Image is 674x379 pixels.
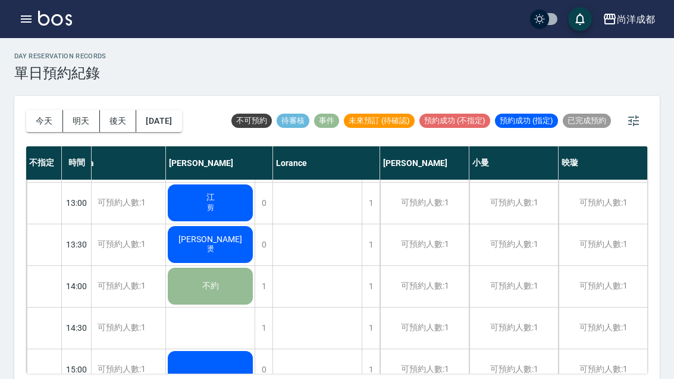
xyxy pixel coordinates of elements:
[617,12,655,27] div: 尚洋成都
[469,146,559,180] div: 小曼
[200,281,221,292] span: 不約
[77,266,165,307] div: 可預約人數:1
[77,308,165,349] div: 可預約人數:1
[26,146,62,180] div: 不指定
[231,115,272,126] span: 不可預約
[255,308,272,349] div: 1
[362,266,380,307] div: 1
[559,266,647,307] div: 可預約人數:1
[344,115,415,126] span: 未來預訂 (待確認)
[176,234,244,244] span: [PERSON_NAME]
[380,308,469,349] div: 可預約人數:1
[255,224,272,265] div: 0
[38,11,72,26] img: Logo
[62,307,92,349] div: 14:30
[469,224,558,265] div: 可預約人數:1
[559,146,648,180] div: 映璇
[419,115,490,126] span: 預約成功 (不指定)
[362,224,380,265] div: 1
[598,7,660,32] button: 尚洋成都
[380,224,469,265] div: 可預約人數:1
[559,224,647,265] div: 可預約人數:1
[362,308,380,349] div: 1
[26,110,63,132] button: 今天
[380,266,469,307] div: 可預約人數:1
[63,110,100,132] button: 明天
[62,146,92,180] div: 時間
[166,146,273,180] div: [PERSON_NAME]
[62,265,92,307] div: 14:00
[204,192,217,203] span: 江
[469,266,558,307] div: 可預約人數:1
[14,65,106,82] h3: 單日預約紀錄
[563,115,611,126] span: 已完成預約
[100,110,137,132] button: 後天
[14,52,106,60] h2: day Reservation records
[205,203,217,213] span: 剪
[495,115,558,126] span: 預約成功 (指定)
[469,308,558,349] div: 可預約人數:1
[273,146,380,180] div: Lorance
[559,183,647,224] div: 可預約人數:1
[62,182,92,224] div: 13:00
[255,183,272,224] div: 0
[255,266,272,307] div: 1
[77,224,165,265] div: 可預約人數:1
[362,183,380,224] div: 1
[77,183,165,224] div: 可預約人數:1
[277,115,309,126] span: 待審核
[568,7,592,31] button: save
[77,146,166,180] div: Mia
[205,244,217,254] span: 燙
[62,224,92,265] div: 13:30
[314,115,339,126] span: 事件
[559,308,647,349] div: 可預約人數:1
[469,183,558,224] div: 可預約人數:1
[136,110,181,132] button: [DATE]
[380,183,469,224] div: 可預約人數:1
[380,146,469,180] div: [PERSON_NAME]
